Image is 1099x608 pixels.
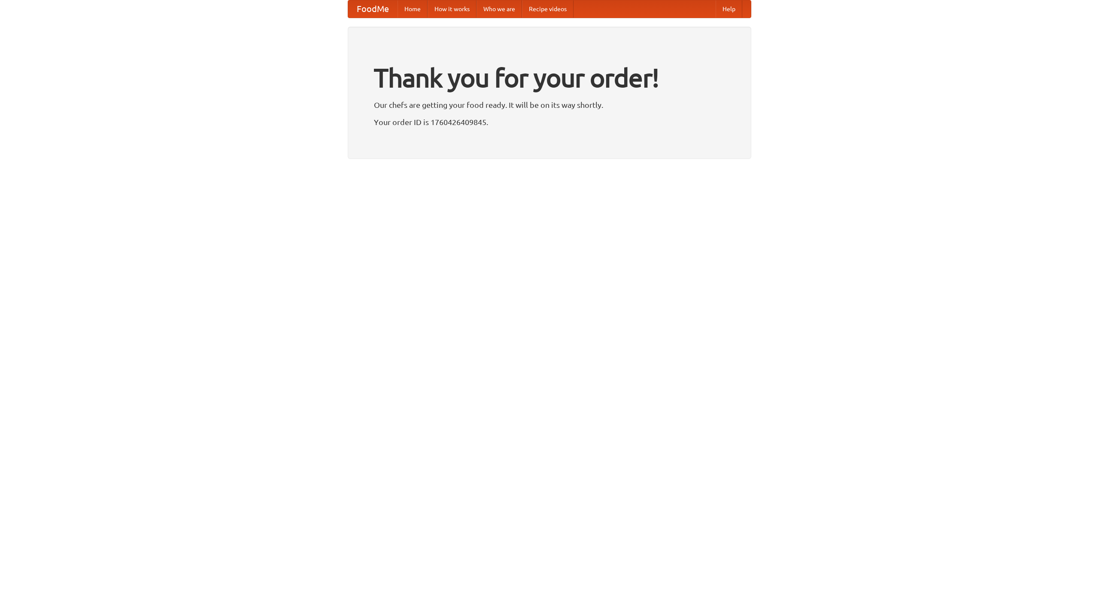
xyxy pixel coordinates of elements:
a: How it works [428,0,477,18]
a: Who we are [477,0,522,18]
p: Your order ID is 1760426409845. [374,116,725,128]
a: FoodMe [348,0,398,18]
a: Home [398,0,428,18]
a: Help [716,0,742,18]
a: Recipe videos [522,0,574,18]
h1: Thank you for your order! [374,57,725,98]
p: Our chefs are getting your food ready. It will be on its way shortly. [374,98,725,111]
